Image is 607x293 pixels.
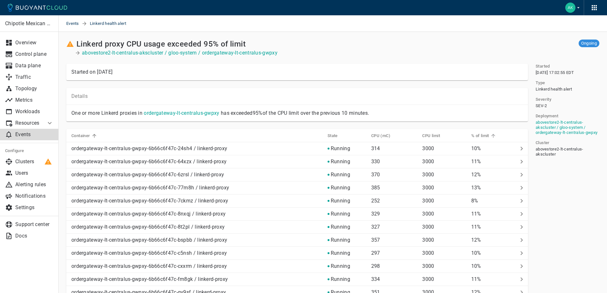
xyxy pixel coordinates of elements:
p: 3000 [422,185,466,191]
h5: CPU limit [422,133,440,138]
p: 10% [471,145,515,152]
p: Running [331,250,350,256]
a: abovestore2-lt-centralus-akscluster / gloo-system / ordergateway-lt-centralus-gwpxy [536,120,597,135]
p: 3000 [422,158,466,165]
p: Clusters [15,158,54,165]
h5: % of limit [471,133,489,138]
span: State [328,133,346,139]
p: 10% [471,250,515,256]
h5: Container [71,133,90,138]
a: ordergateway-lt-centralus-gwpxy [144,110,219,116]
a: Events [66,15,82,32]
p: ordergateway-lt-centralus-gwpxy-6b66c6f47c-24sh4 / linkerd-proxy [71,145,322,152]
p: Running [331,224,350,230]
p: 3000 [422,263,466,269]
p: 385 [371,185,417,191]
span: % of limit [471,133,497,139]
p: Resources [15,120,41,126]
p: ordergateway-lt-centralus-gwpxy-6b66c6f47c-c5nsh / linkerd-proxy [71,250,322,256]
p: ordergateway-lt-centralus-gwpxy-6b66c6f47c-bspbb / linkerd-proxy [71,237,322,243]
p: 298 [371,263,417,269]
p: Running [331,198,350,204]
span: abovestore2-lt-centralus-akscluster [536,147,598,157]
p: Running [331,172,350,178]
p: ordergateway-lt-centralus-gwpxy-6b66c6f47c-7ckmz / linkerd-proxy [71,198,322,204]
p: 3000 [422,276,466,282]
h2: Linkerd proxy CPU usage exceeded 95% of limit [76,40,246,48]
p: Running [331,263,350,269]
p: ordergateway-lt-centralus-gwpxy-6b66c6f47c-8t2pl / linkerd-proxy [71,224,322,230]
h5: Severity [536,97,551,102]
p: 327 [371,224,417,230]
p: Running [331,237,350,243]
p: Traffic [15,74,54,80]
p: 3000 [422,237,466,243]
p: Workloads [15,108,54,115]
p: Data plane [15,62,54,69]
p: Metrics [15,97,54,103]
p: Running [331,276,350,282]
p: 329 [371,211,417,217]
p: 3000 [422,224,466,230]
p: 11% [471,158,515,165]
p: 12% [471,237,515,243]
p: ordergateway-lt-centralus-gwpxy-6b66c6f47c-6zrsl / linkerd-proxy [71,172,322,178]
h5: CPU (mC) [371,133,390,138]
p: ordergateway-lt-centralus-gwpxy-6b66c6f47c-64xzx / linkerd-proxy [71,158,322,165]
p: Running [331,185,350,191]
p: Events [15,131,54,138]
p: 11% [471,224,515,230]
div: Started [71,69,112,75]
p: 357 [371,237,417,243]
p: Notifications [15,193,54,199]
p: 10% [471,263,515,269]
p: Overview [15,40,54,46]
h5: Started [536,64,550,69]
span: Linkerd health alert [90,15,134,32]
h5: Configure [5,148,54,153]
p: 314 [371,145,417,152]
p: Docs [15,233,54,239]
p: Running [331,145,350,152]
p: ordergateway-lt-centralus-gwpxy-6b66c6f47c-77m8h / linkerd-proxy [71,185,322,191]
p: Running [331,158,350,165]
p: 334 [371,276,417,282]
h5: State [328,133,338,138]
span: Container [71,133,98,139]
p: 3000 [422,250,466,256]
p: 11% [471,211,515,217]
h5: Deployment [536,114,558,119]
span: CPU limit [422,133,448,139]
p: Alerting rules [15,181,54,188]
span: SEV-2 [536,103,547,108]
p: Users [15,170,54,176]
p: 11% [471,276,515,282]
h5: Type [536,80,545,85]
p: 3000 [422,211,466,217]
span: CPU (mC) [371,133,399,139]
p: Running [331,211,350,217]
p: Chipotle Mexican Grill [5,20,53,27]
p: 3000 [422,172,466,178]
p: Control plane [15,51,54,57]
p: ordergateway-lt-centralus-gwpxy-6b66c6f47c-8nxqj / linkerd-proxy [71,211,322,217]
p: Topology [15,85,54,92]
p: 3000 [422,145,466,152]
p: 297 [371,250,417,256]
p: 330 [371,158,417,165]
p: ordergateway-lt-centralus-gwpxy-6b66c6f47c-cxxrm / linkerd-proxy [71,263,322,269]
a: abovestore2-lt-centralus-akscluster / gloo-system / ordergateway-lt-centralus-gwpxy [82,50,278,56]
span: Ongoing [579,41,599,46]
p: 13% [471,185,515,191]
p: 8% [471,198,515,204]
span: [DATE] 17:02:55 EDT [536,70,574,75]
p: Support center [15,221,54,228]
p: Details [71,93,523,99]
relative-time: on [DATE] [90,69,112,75]
p: One or more Linkerd proxies in has exceeded 95% of the CPU limit over the previous 10 minutes. [71,110,523,116]
p: 12% [471,172,515,178]
p: 3000 [422,198,466,204]
img: Adam Kemper [565,3,575,13]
